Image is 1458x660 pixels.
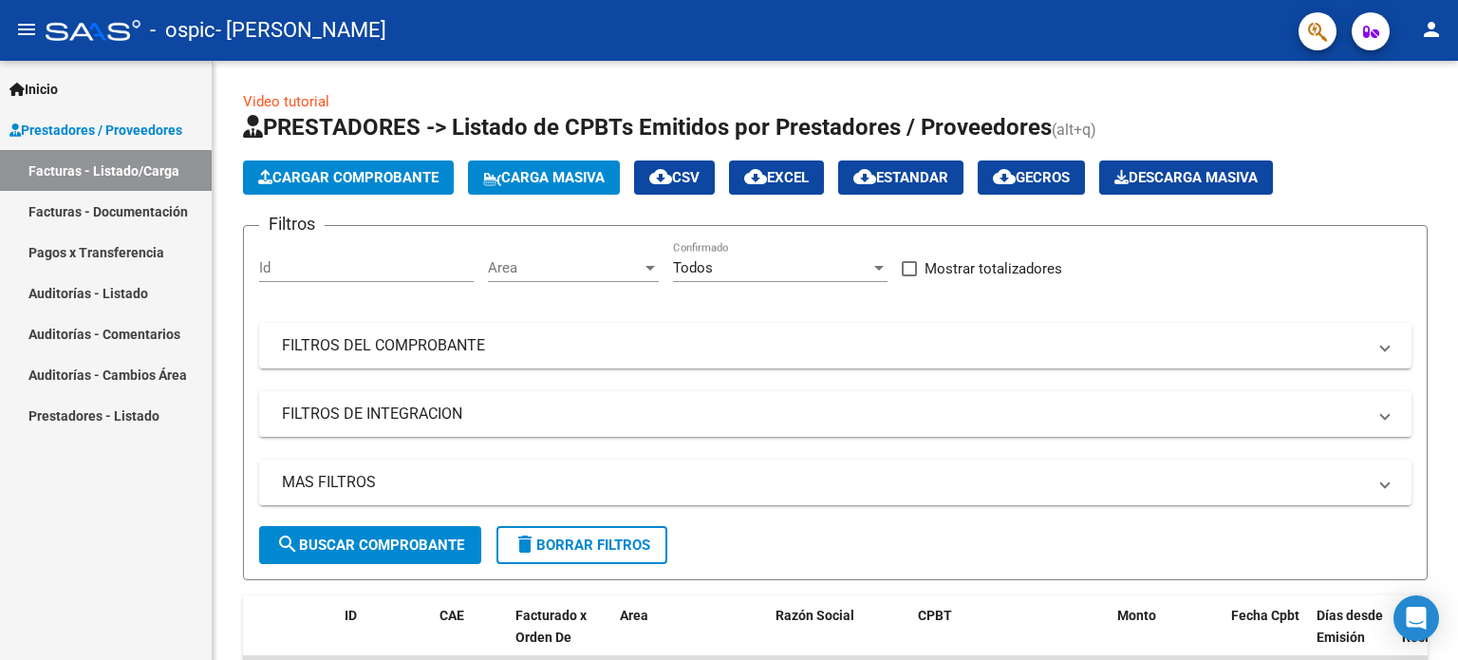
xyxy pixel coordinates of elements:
span: Area [488,259,642,276]
button: Borrar Filtros [496,526,667,564]
span: PRESTADORES -> Listado de CPBTs Emitidos por Prestadores / Proveedores [243,114,1052,141]
button: CSV [634,160,715,195]
mat-icon: person [1420,18,1443,41]
span: Gecros [993,169,1070,186]
mat-expansion-panel-header: MAS FILTROS [259,460,1411,505]
span: Estandar [853,169,948,186]
button: Cargar Comprobante [243,160,454,195]
span: - [PERSON_NAME] [215,9,386,51]
button: Buscar Comprobante [259,526,481,564]
span: ID [345,608,357,623]
mat-icon: menu [15,18,38,41]
button: Gecros [978,160,1085,195]
button: Estandar [838,160,963,195]
mat-expansion-panel-header: FILTROS DE INTEGRACION [259,391,1411,437]
span: Area [620,608,648,623]
mat-icon: delete [514,533,536,556]
span: CAE [439,608,464,623]
a: Video tutorial [243,93,329,110]
span: Inicio [9,79,58,100]
span: Carga Masiva [483,169,605,186]
mat-expansion-panel-header: FILTROS DEL COMPROBANTE [259,323,1411,368]
span: EXCEL [744,169,809,186]
span: Mostrar totalizadores [925,257,1062,280]
app-download-masive: Descarga masiva de comprobantes (adjuntos) [1099,160,1273,195]
mat-icon: cloud_download [853,165,876,188]
span: Cargar Comprobante [258,169,439,186]
span: - ospic [150,9,215,51]
span: CPBT [918,608,952,623]
span: (alt+q) [1052,121,1096,139]
span: Prestadores / Proveedores [9,120,182,141]
mat-icon: search [276,533,299,556]
span: Todos [673,259,713,276]
h3: Filtros [259,211,325,237]
mat-icon: cloud_download [744,165,767,188]
span: Fecha Cpbt [1231,608,1299,623]
span: Monto [1117,608,1156,623]
div: Open Intercom Messenger [1393,595,1439,641]
button: EXCEL [729,160,824,195]
button: Carga Masiva [468,160,620,195]
span: CSV [649,169,700,186]
mat-icon: cloud_download [993,165,1016,188]
span: Días desde Emisión [1317,608,1383,645]
span: Fecha Recibido [1402,608,1455,645]
mat-icon: cloud_download [649,165,672,188]
span: Razón Social [776,608,854,623]
mat-panel-title: FILTROS DE INTEGRACION [282,404,1366,424]
span: Buscar Comprobante [276,537,464,554]
span: Borrar Filtros [514,537,650,554]
mat-panel-title: FILTROS DEL COMPROBANTE [282,335,1366,356]
span: Facturado x Orden De [515,608,587,645]
mat-panel-title: MAS FILTROS [282,472,1366,493]
span: Descarga Masiva [1114,169,1258,186]
button: Descarga Masiva [1099,160,1273,195]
